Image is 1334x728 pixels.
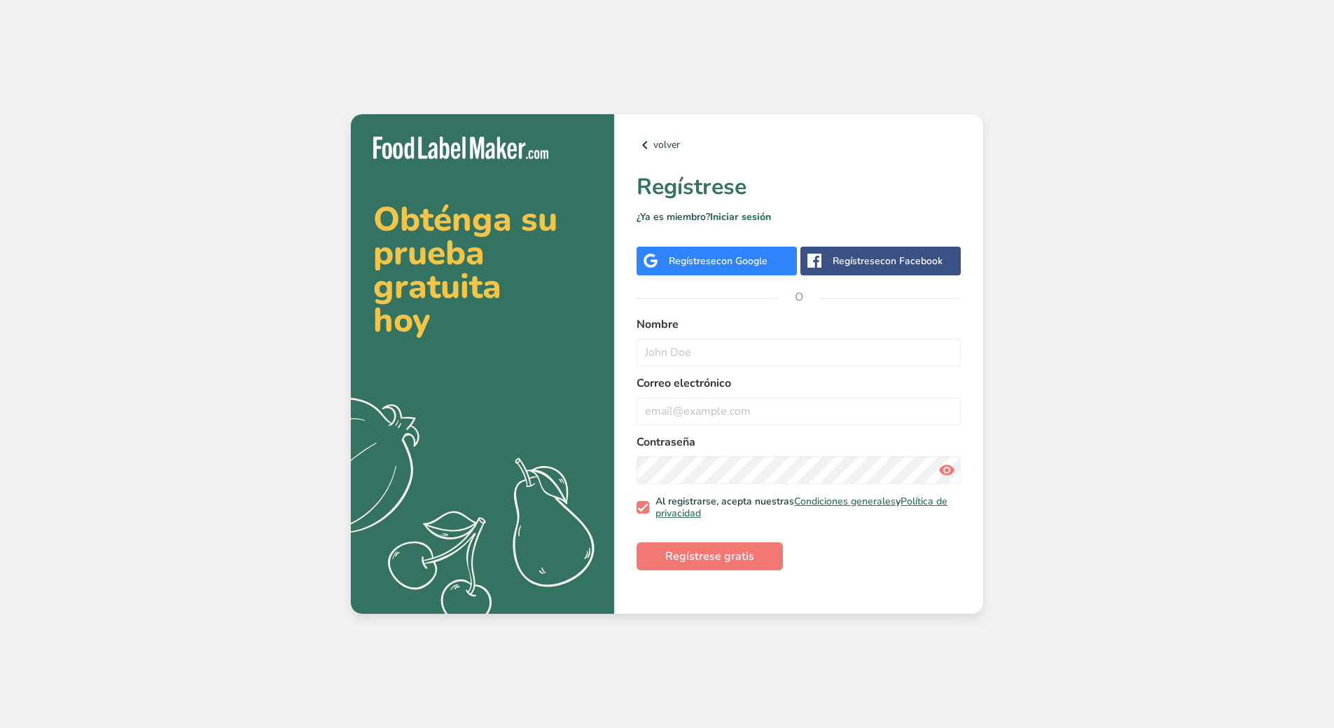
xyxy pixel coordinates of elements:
[665,548,754,565] span: Regístrese gratis
[637,434,961,451] label: Contraseña
[655,495,947,521] a: Política de privacidad
[794,495,896,508] a: Condiciones generales
[637,338,961,366] input: John Doe
[637,375,961,392] label: Correo electrónico
[649,495,956,520] span: Al registrarse, acepta nuestras y
[716,254,767,268] span: con Google
[637,210,961,224] p: ¿Ya es miembro?
[373,202,592,337] h2: Obténga su prueba gratuita hoy
[637,316,961,333] label: Nombre
[778,276,820,318] span: O
[373,137,548,160] img: Food Label Maker
[880,254,943,268] span: con Facebook
[710,210,771,224] a: Iniciar sesión
[637,170,961,204] h1: Regístrese
[637,137,961,153] a: volver
[637,397,961,425] input: email@example.com
[669,254,767,268] div: Regístrese
[637,542,783,570] button: Regístrese gratis
[833,254,943,268] div: Regístrese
